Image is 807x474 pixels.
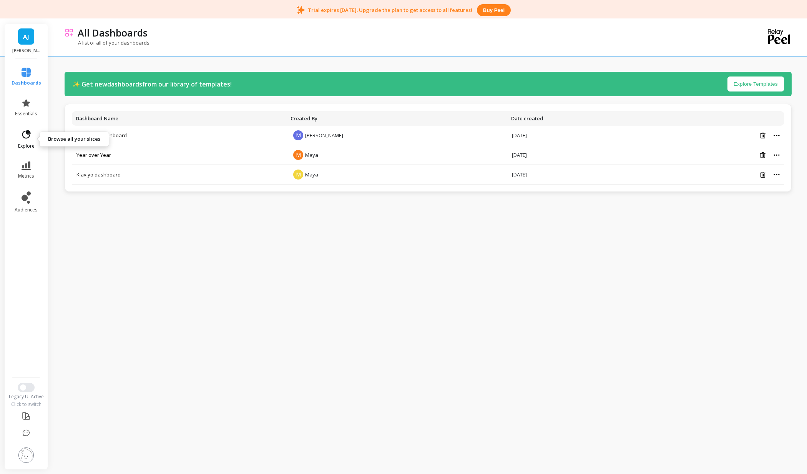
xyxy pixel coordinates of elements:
span: explore [18,143,35,149]
span: AJ [23,32,29,41]
span: Maya [305,151,318,158]
p: Artizan Joyeria [12,48,40,54]
button: Explore Templates [727,77,784,91]
button: Buy peel [477,4,511,16]
span: M [293,170,303,180]
span: dashboards [12,80,41,86]
span: metrics [18,173,34,179]
th: Toggle SortBy [507,111,651,126]
td: [DATE] [507,145,651,165]
div: Legacy UI Active [4,394,49,400]
a: Year over Year [76,151,111,158]
span: audiences [15,207,38,213]
div: Click to switch [4,401,49,407]
p: Trial expires [DATE]. Upgrade the plan to get access to all features! [308,7,472,13]
span: essentials [15,111,37,117]
span: [PERSON_NAME] [305,132,343,139]
span: M [293,150,303,160]
p: All Dashboards [78,26,148,39]
span: Maya [305,171,318,178]
span: M [293,130,303,140]
th: Toggle SortBy [287,111,507,126]
button: Switch to New UI [18,383,35,392]
td: [DATE] [507,126,651,145]
a: Klaviyo dashboard [76,171,121,178]
a: Customer Dashboard [76,132,127,139]
th: Toggle SortBy [72,111,287,126]
img: header icon [65,28,74,37]
td: [DATE] [507,165,651,185]
img: profile picture [18,447,34,463]
p: ✨ Get new dashboards from our library of templates! [72,80,232,89]
p: A list of all of your dashboards [65,39,149,46]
